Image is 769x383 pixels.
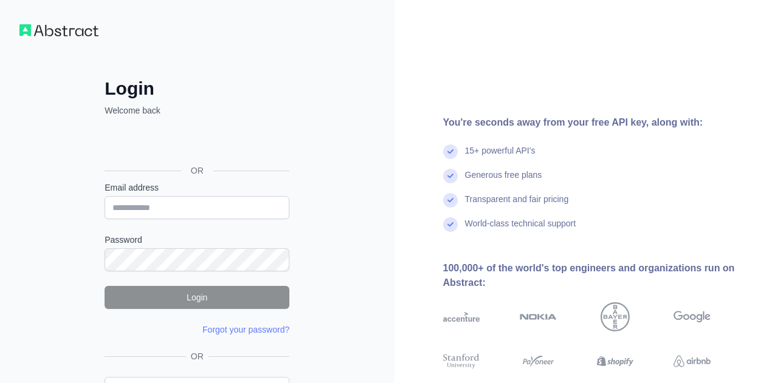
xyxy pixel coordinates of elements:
[601,302,630,331] img: bayer
[597,352,634,370] img: shopify
[105,181,289,194] label: Email address
[674,302,711,331] img: google
[105,104,289,117] p: Welcome back
[443,217,458,232] img: check mark
[443,115,750,130] div: You're seconds away from your free API key, along with:
[674,352,711,370] img: airbnb
[443,193,458,208] img: check mark
[19,24,98,36] img: Workflow
[181,164,213,177] span: OR
[105,286,289,309] button: Login
[98,130,293,157] iframe: Sign in with Google Button
[443,261,750,290] div: 100,000+ of the world's top engineers and organizations run on Abstract:
[443,169,458,183] img: check mark
[443,302,480,331] img: accenture
[520,302,557,331] img: nokia
[202,325,289,334] a: Forgot your password?
[465,169,542,193] div: Generous free plans
[105,234,289,246] label: Password
[105,78,289,100] h2: Login
[465,193,569,217] div: Transparent and fair pricing
[443,352,480,370] img: stanford university
[465,144,536,169] div: 15+ powerful API's
[186,350,209,362] span: OR
[443,144,458,159] img: check mark
[520,352,557,370] img: payoneer
[465,217,576,242] div: World-class technical support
